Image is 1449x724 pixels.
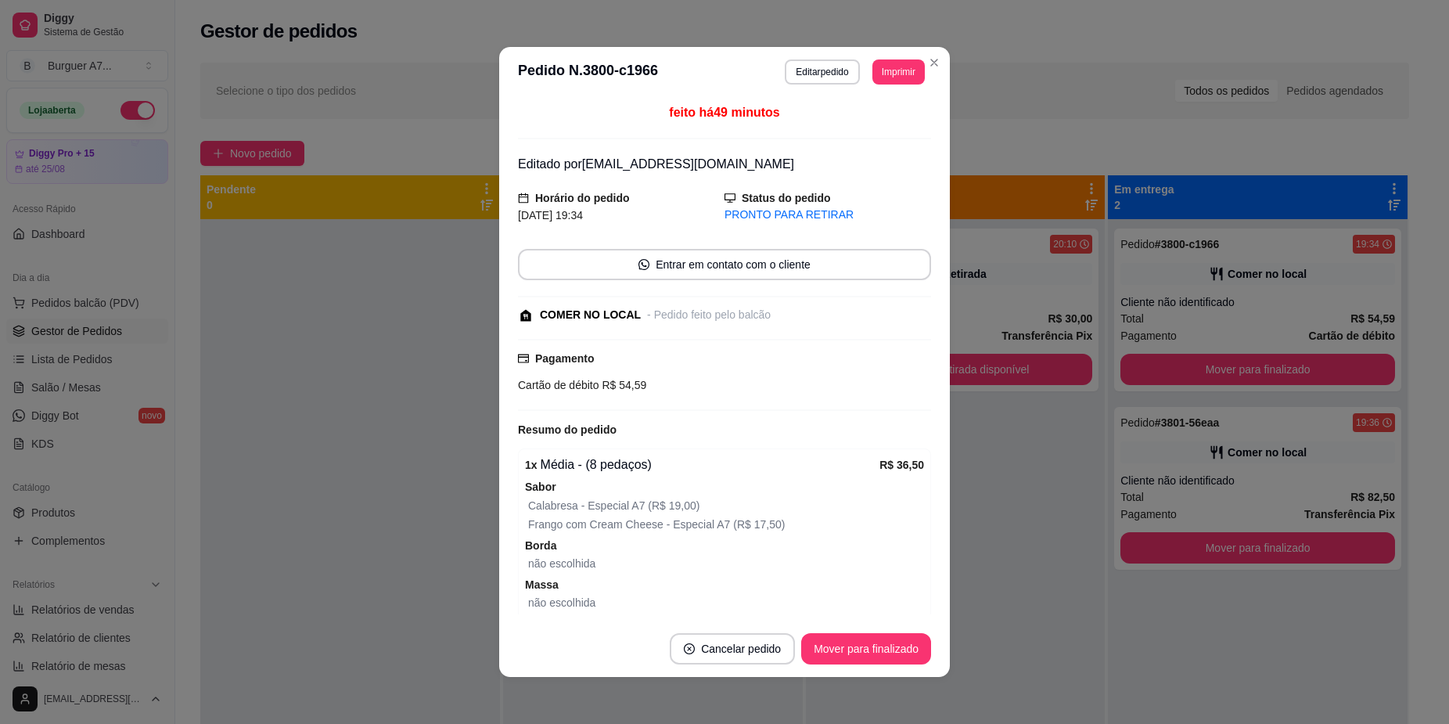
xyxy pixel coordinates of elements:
[518,249,931,280] button: whats-appEntrar em contato com o cliente
[525,459,538,471] strong: 1 x
[730,518,785,531] span: (R$ 17,50)
[518,423,617,436] strong: Resumo do pedido
[801,633,931,665] button: Mover para finalizado
[922,50,947,75] button: Close
[669,106,779,119] span: feito há 49 minutos
[518,59,658,85] h3: Pedido N. 3800-c1966
[528,499,645,512] span: Calabresa - Especial A7
[785,59,859,85] button: Editarpedido
[684,643,695,654] span: close-circle
[670,633,795,665] button: close-circleCancelar pedido
[638,259,649,270] span: whats-app
[599,379,647,391] span: R$ 54,59
[872,59,925,85] button: Imprimir
[525,481,556,493] strong: Sabor
[525,578,559,591] strong: Massa
[528,557,595,570] span: não escolhida
[645,499,699,512] span: (R$ 19,00)
[518,353,529,364] span: credit-card
[647,307,771,323] div: - Pedido feito pelo balcão
[879,459,924,471] strong: R$ 36,50
[518,209,583,222] span: [DATE] 19:34
[525,539,556,552] strong: Borda
[535,352,594,365] strong: Pagamento
[518,379,599,391] span: Cartão de débito
[724,193,735,204] span: desktop
[528,518,730,531] span: Frango com Cream Cheese - Especial A7
[518,193,529,204] span: calendar
[742,192,831,204] strong: Status do pedido
[540,307,641,323] div: COMER NO LOCAL
[528,596,595,609] span: não escolhida
[518,157,794,171] span: Editado por [EMAIL_ADDRESS][DOMAIN_NAME]
[525,456,879,474] div: Média - (8 pedaços)
[535,192,630,204] strong: Horário do pedido
[724,207,931,223] div: PRONTO PARA RETIRAR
